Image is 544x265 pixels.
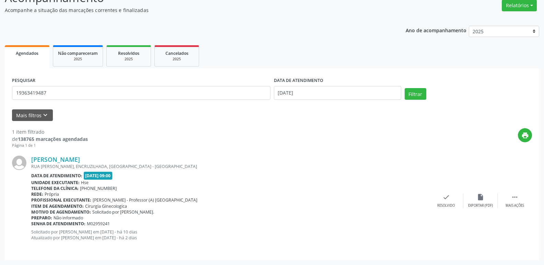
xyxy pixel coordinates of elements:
div: 2025 [58,57,98,62]
span: Não informado [54,215,83,221]
div: Página 1 de 1 [12,143,88,148]
span: [PERSON_NAME] - Professor (A) [GEOGRAPHIC_DATA] [93,197,197,203]
i:  [511,193,519,201]
span: Cancelados [165,50,188,56]
span: Não compareceram [58,50,98,56]
input: Selecione um intervalo [274,86,401,100]
span: Própria [45,191,59,197]
b: Data de atendimento: [31,173,82,179]
b: Preparo: [31,215,52,221]
span: Resolvidos [118,50,139,56]
label: DATA DE ATENDIMENTO [274,75,323,86]
button: Mais filtroskeyboard_arrow_down [12,109,53,121]
p: Ano de acompanhamento [406,26,466,34]
span: Agendados [16,50,38,56]
div: Exportar (PDF) [468,203,493,208]
i: insert_drive_file [477,193,484,201]
b: Senha de atendimento: [31,221,85,227]
a: [PERSON_NAME] [31,156,80,163]
div: Mais ações [506,203,524,208]
span: Hse [81,180,89,185]
i: keyboard_arrow_down [42,111,49,119]
b: Item de agendamento: [31,203,84,209]
span: [DATE] 09:00 [84,172,113,180]
b: Unidade executante: [31,180,80,185]
div: 1 item filtrado [12,128,88,135]
input: Nome, código do beneficiário ou CPF [12,86,270,100]
b: Telefone da clínica: [31,185,79,191]
i: print [521,132,529,139]
p: Solicitado por [PERSON_NAME] em [DATE] - há 10 dias Atualizado por [PERSON_NAME] em [DATE] - há 2... [31,229,429,241]
div: de [12,135,88,143]
span: Solicitado por [PERSON_NAME]. [92,209,154,215]
div: RUA [PERSON_NAME], ENCRUZILHADA, [GEOGRAPHIC_DATA] - [GEOGRAPHIC_DATA] [31,164,429,169]
span: M02959241 [87,221,110,227]
p: Acompanhe a situação das marcações correntes e finalizadas [5,7,379,14]
label: PESQUISAR [12,75,35,86]
b: Motivo de agendamento: [31,209,91,215]
i: check [442,193,450,201]
button: Filtrar [405,88,426,100]
b: Rede: [31,191,43,197]
button: print [518,128,532,142]
div: 2025 [112,57,146,62]
span: [PHONE_NUMBER] [80,185,117,191]
div: Resolvido [437,203,455,208]
img: img [12,156,26,170]
div: 2025 [160,57,194,62]
span: Cirurgia Ginecologica [85,203,127,209]
b: Profissional executante: [31,197,91,203]
strong: 138765 marcações agendadas [18,136,88,142]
